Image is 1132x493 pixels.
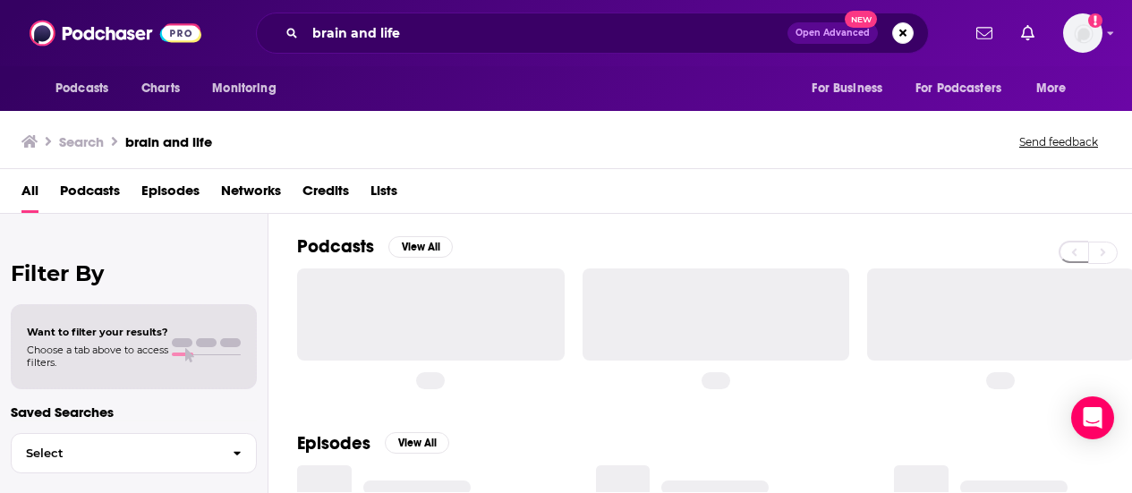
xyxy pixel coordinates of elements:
button: View All [385,432,449,454]
span: Open Advanced [796,29,870,38]
button: open menu [1024,72,1089,106]
p: Saved Searches [11,404,257,421]
a: Credits [302,176,349,213]
span: More [1036,76,1067,101]
a: Show notifications dropdown [969,18,1000,48]
a: Podcasts [60,176,120,213]
button: Show profile menu [1063,13,1102,53]
a: Networks [221,176,281,213]
button: Select [11,433,257,473]
div: Open Intercom Messenger [1071,396,1114,439]
a: PodcastsView All [297,235,453,258]
span: Want to filter your results? [27,326,168,338]
button: Send feedback [1014,134,1103,149]
button: View All [388,236,453,258]
button: open menu [799,72,905,106]
a: Lists [370,176,397,213]
span: Podcasts [55,76,108,101]
span: For Podcasters [915,76,1001,101]
img: Podchaser - Follow, Share and Rate Podcasts [30,16,201,50]
h2: Episodes [297,432,370,455]
span: For Business [812,76,882,101]
input: Search podcasts, credits, & more... [305,19,787,47]
h2: Filter By [11,260,257,286]
span: Monitoring [212,76,276,101]
span: New [845,11,877,28]
button: open menu [904,72,1027,106]
h3: brain and life [125,133,212,150]
button: open menu [200,72,299,106]
h3: Search [59,133,104,150]
a: Charts [130,72,191,106]
img: User Profile [1063,13,1102,53]
h2: Podcasts [297,235,374,258]
button: Open AdvancedNew [787,22,878,44]
span: Choose a tab above to access filters. [27,344,168,369]
span: Select [12,447,218,459]
svg: Add a profile image [1088,13,1102,28]
span: Logged in as AtriaBooks [1063,13,1102,53]
div: Search podcasts, credits, & more... [256,13,929,54]
span: Charts [141,76,180,101]
a: Show notifications dropdown [1014,18,1042,48]
a: EpisodesView All [297,432,449,455]
button: open menu [43,72,132,106]
a: Episodes [141,176,200,213]
a: All [21,176,38,213]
